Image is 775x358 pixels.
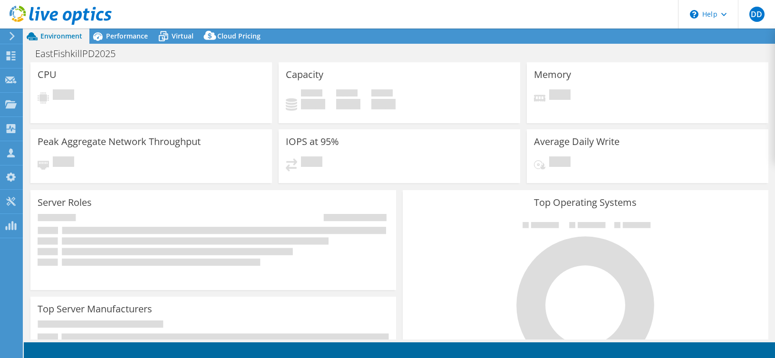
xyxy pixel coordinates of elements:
h3: Server Roles [38,197,92,208]
span: DD [749,7,765,22]
span: Pending [549,89,571,102]
h3: Average Daily Write [534,136,620,147]
span: Total [371,89,393,99]
span: Environment [40,31,82,40]
span: Used [301,89,322,99]
h3: CPU [38,69,57,80]
span: Pending [53,89,74,102]
h3: Top Operating Systems [410,197,761,208]
h1: EastFishkillPD2025 [31,48,130,59]
span: Performance [106,31,148,40]
h3: Capacity [286,69,323,80]
span: Free [336,89,358,99]
span: Pending [301,156,322,169]
h3: Memory [534,69,571,80]
span: Virtual [172,31,194,40]
h3: IOPS at 95% [286,136,339,147]
span: Pending [53,156,74,169]
svg: \n [690,10,698,19]
h4: 0 GiB [336,99,360,109]
span: Pending [549,156,571,169]
h4: 0 GiB [301,99,325,109]
h4: 0 GiB [371,99,396,109]
span: Cloud Pricing [217,31,261,40]
h3: Top Server Manufacturers [38,304,152,314]
h3: Peak Aggregate Network Throughput [38,136,201,147]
